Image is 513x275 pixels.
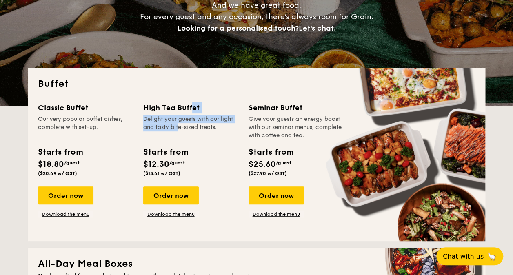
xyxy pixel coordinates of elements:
[38,102,133,113] div: Classic Buffet
[38,115,133,140] div: Our very popular buffet dishes, complete with set-up.
[143,160,169,169] span: $12.30
[143,211,199,217] a: Download the menu
[249,115,344,140] div: Give your guests an energy boost with our seminar menus, complete with coffee and tea.
[249,160,276,169] span: $25.60
[443,253,484,260] span: Chat with us
[249,186,304,204] div: Order now
[169,160,185,166] span: /guest
[143,171,180,176] span: ($13.41 w/ GST)
[143,146,188,158] div: Starts from
[64,160,80,166] span: /guest
[38,211,93,217] a: Download the menu
[177,24,299,33] span: Looking for a personalised touch?
[249,171,287,176] span: ($27.90 w/ GST)
[487,252,497,261] span: 🦙
[143,186,199,204] div: Order now
[249,146,293,158] div: Starts from
[38,171,77,176] span: ($20.49 w/ GST)
[249,102,344,113] div: Seminar Buffet
[249,211,304,217] a: Download the menu
[299,24,336,33] span: Let's chat.
[143,102,239,113] div: High Tea Buffet
[276,160,291,166] span: /guest
[38,186,93,204] div: Order now
[140,1,373,33] span: And we have great food. For every guest and any occasion, there’s always room for Grain.
[38,78,475,91] h2: Buffet
[38,146,82,158] div: Starts from
[143,115,239,140] div: Delight your guests with our light and tasty bite-sized treats.
[38,257,475,271] h2: All-Day Meal Boxes
[436,247,503,265] button: Chat with us🦙
[38,160,64,169] span: $18.80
